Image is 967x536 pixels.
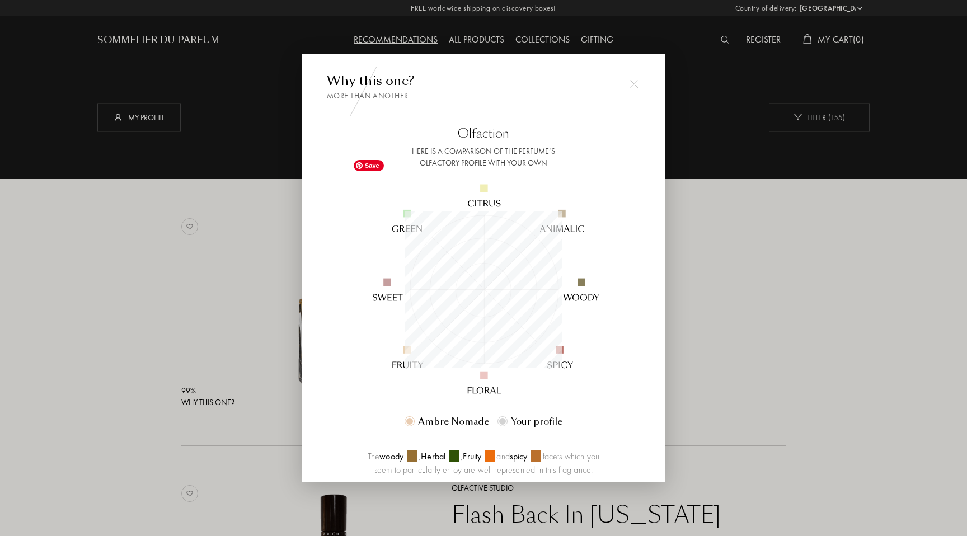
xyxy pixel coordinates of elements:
[374,450,600,476] span: facets which you seem to particularly enjoy are well represented in this fragrance.
[327,90,640,102] div: More than another
[327,124,640,143] div: Olfaction
[327,145,640,169] div: Here is a comparison of the perfume’s olfactory profile with your own
[418,415,489,429] div: Ambre Nomade
[368,450,379,462] span: The
[421,450,449,462] span: herbal
[630,80,638,88] img: cross.svg
[495,450,509,462] span: and
[379,450,407,462] span: woody
[459,450,463,462] span: ,
[348,154,618,424] img: radar_desktop_en.svg
[511,415,562,429] div: Your profile
[510,450,531,462] span: spicy
[354,160,384,171] span: Save
[463,450,485,462] span: fruity
[417,450,421,462] span: ,
[327,72,640,102] div: Why this one?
